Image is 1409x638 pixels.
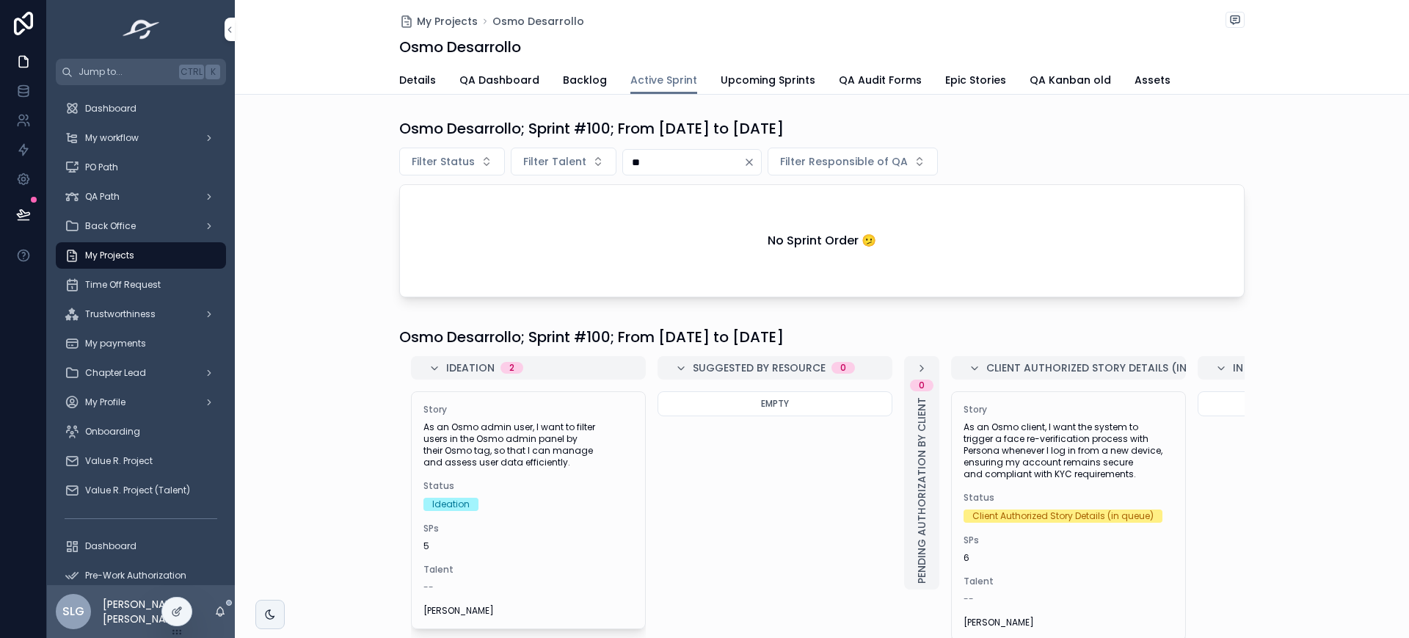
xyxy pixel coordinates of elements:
span: SPs [964,534,1173,546]
span: Backlog [563,73,607,87]
span: My Profile [85,396,125,408]
button: Select Button [399,148,505,175]
a: QA Path [56,184,226,210]
div: Ideation [432,498,470,511]
a: QA Dashboard [459,67,539,96]
a: Upcoming Sprints [721,67,815,96]
span: Story [423,404,633,416]
span: SLG [62,603,84,620]
span: Value R. Project (Talent) [85,485,190,496]
span: Trustworthiness [85,308,156,320]
span: Ideation [446,360,495,375]
img: App logo [118,18,164,41]
span: My Projects [85,250,134,261]
span: Talent [423,564,633,576]
a: QA Kanban old [1030,67,1111,96]
h2: No Sprint Order 🫤 [768,232,876,250]
p: [PERSON_NAME] [PERSON_NAME] [103,597,214,626]
a: Onboarding [56,418,226,445]
span: My workflow [85,132,139,144]
span: Status [964,492,1173,504]
span: Dashboard [85,103,136,115]
a: My Projects [56,242,226,269]
span: Filter Responsible of QA [780,154,908,169]
span: Status [423,480,633,492]
span: Onboarding [85,426,140,438]
div: 2 [509,362,514,374]
a: StoryAs an Osmo admin user, I want to filter users in the Osmo admin panel by their Osmo tag, so ... [411,391,646,629]
a: Value R. Project [56,448,226,474]
button: Select Button [768,148,938,175]
div: 0 [840,362,846,374]
span: Empty [761,397,789,410]
span: Details [399,73,436,87]
span: -- [423,581,434,593]
a: My payments [56,330,226,357]
span: In Sprint Pending Progress [1233,360,1386,375]
span: As an Osmo admin user, I want to filter users in the Osmo admin panel by their Osmo tag, so that ... [423,421,633,468]
a: Back Office [56,213,226,239]
a: Dashboard [56,533,226,559]
a: Value R. Project (Talent) [56,477,226,504]
button: Jump to...CtrlK [56,59,226,85]
span: Upcoming Sprints [721,73,815,87]
span: Dashboard [85,540,136,552]
a: Pre-Work Authorization [56,562,226,589]
span: 6 [964,552,1173,564]
span: Filter Talent [523,154,586,169]
span: QA Path [85,191,120,203]
span: Filter Status [412,154,475,169]
span: -- [964,593,974,605]
a: My Profile [56,389,226,416]
span: Jump to... [79,66,173,78]
span: Story [964,404,1173,416]
span: Time Off Request [85,279,161,291]
button: Select Button [511,148,616,175]
a: My Projects [399,14,478,29]
span: Pending Authorization by Client [914,397,929,584]
span: QA Dashboard [459,73,539,87]
span: QA Audit Forms [839,73,922,87]
span: K [207,66,219,78]
span: Back Office [85,220,136,232]
span: PO Path [85,162,118,173]
a: Details [399,67,436,96]
span: Pre-Work Authorization [85,570,186,581]
a: Active Sprint [630,67,697,95]
a: My workflow [56,125,226,151]
a: Chapter Lead [56,360,226,386]
a: Backlog [563,67,607,96]
span: Ctrl [179,65,204,79]
a: QA Audit Forms [839,67,922,96]
span: Assets [1135,73,1170,87]
a: PO Path [56,154,226,181]
button: Clear [743,156,761,168]
span: Client Authorized Story Details (in queue) [986,360,1228,375]
span: [PERSON_NAME] [423,605,633,617]
span: As an Osmo client, I want the system to trigger a face re-verification process with Persona whene... [964,421,1173,480]
span: QA Kanban old [1030,73,1111,87]
span: Suggested by Resource [693,360,826,375]
a: Osmo Desarrollo [492,14,584,29]
div: scrollable content [47,85,235,585]
span: My Projects [417,14,478,29]
a: Time Off Request [56,272,226,298]
span: [PERSON_NAME] [964,617,1173,628]
span: Value R. Project [85,455,153,467]
span: Active Sprint [630,73,697,87]
div: Client Authorized Story Details (in queue) [972,510,1154,523]
span: Chapter Lead [85,367,146,379]
a: Dashboard [56,95,226,122]
span: Talent [964,576,1173,587]
a: Trustworthiness [56,301,226,327]
span: SPs [423,523,633,534]
div: 0 [919,380,925,391]
a: Assets [1135,67,1170,96]
a: Epic Stories [945,67,1006,96]
span: 5 [423,540,633,552]
h1: Osmo Desarrollo [399,37,521,57]
h1: Osmo Desarrollo; Sprint #100; From [DATE] to [DATE] [399,118,784,139]
h1: Osmo Desarrollo; Sprint #100; From [DATE] to [DATE] [399,327,784,347]
span: My payments [85,338,146,349]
